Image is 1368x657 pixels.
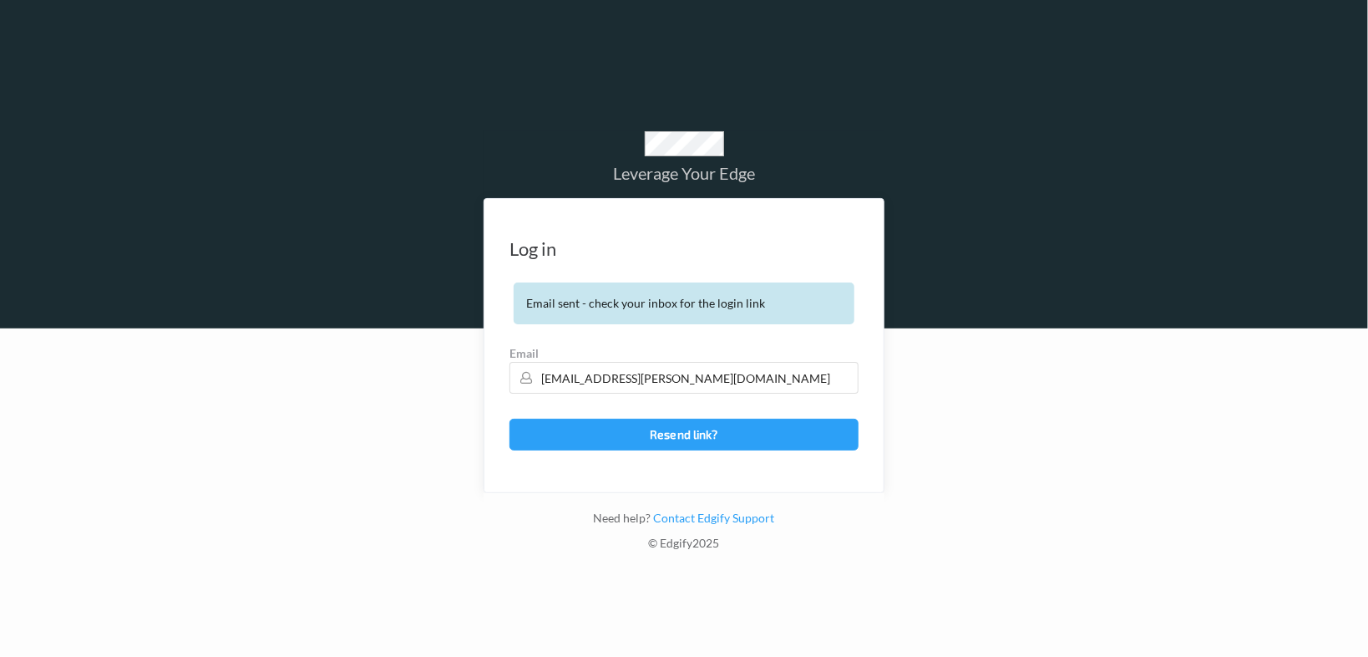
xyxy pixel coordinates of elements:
div: Email sent - check your inbox for the login link [514,283,854,324]
div: © Edgify 2025 [484,535,884,560]
a: Contact Edgify Support [651,511,775,525]
div: Leverage Your Edge [484,165,884,181]
div: Log in [509,241,556,257]
label: Email [509,345,859,362]
button: Resend link? [509,419,859,451]
div: Need help? [484,510,884,535]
